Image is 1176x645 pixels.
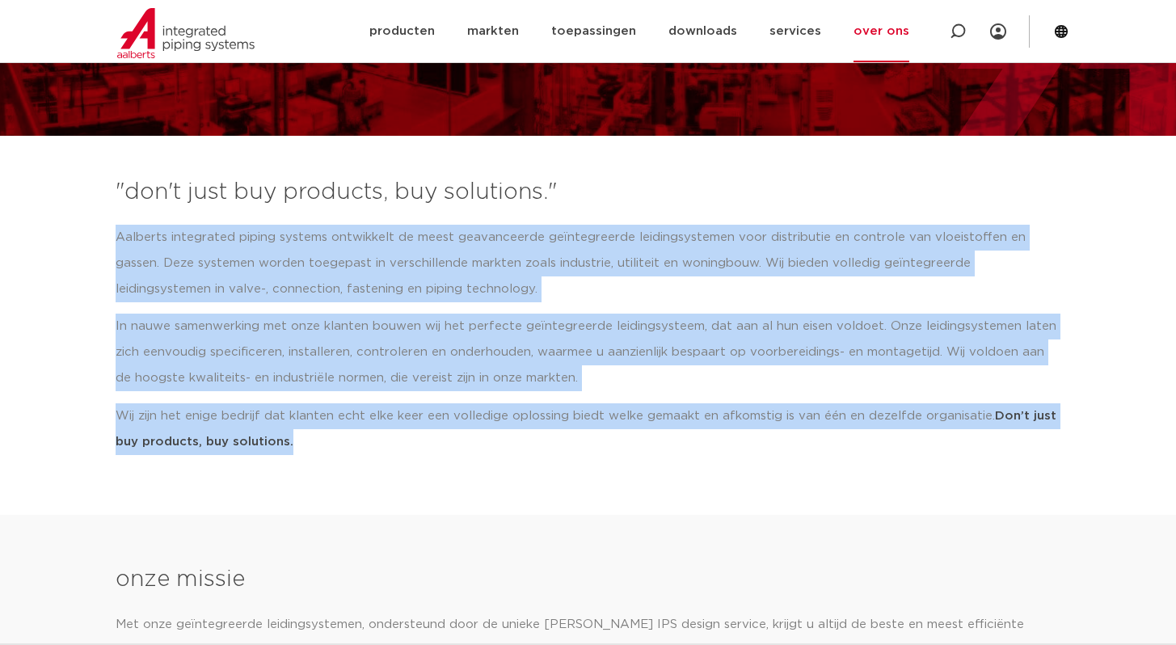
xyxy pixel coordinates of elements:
p: Aalberts integrated piping systems ontwikkelt de meest geavanceerde geïntegreerde leidingsystemen... [116,225,1061,302]
h3: onze missie [116,563,1061,596]
h3: "don't just buy products, buy solutions." [116,176,1061,209]
p: In nauwe samenwerking met onze klanten bouwen wij het perfecte geïntegreerde leidingsysteem, dat ... [116,314,1061,391]
strong: Don’t just buy products, buy solutions. [116,410,1056,448]
p: Wij zijn het enige bedrijf dat klanten echt elke keer een volledige oplossing biedt welke gemaakt... [116,403,1061,455]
